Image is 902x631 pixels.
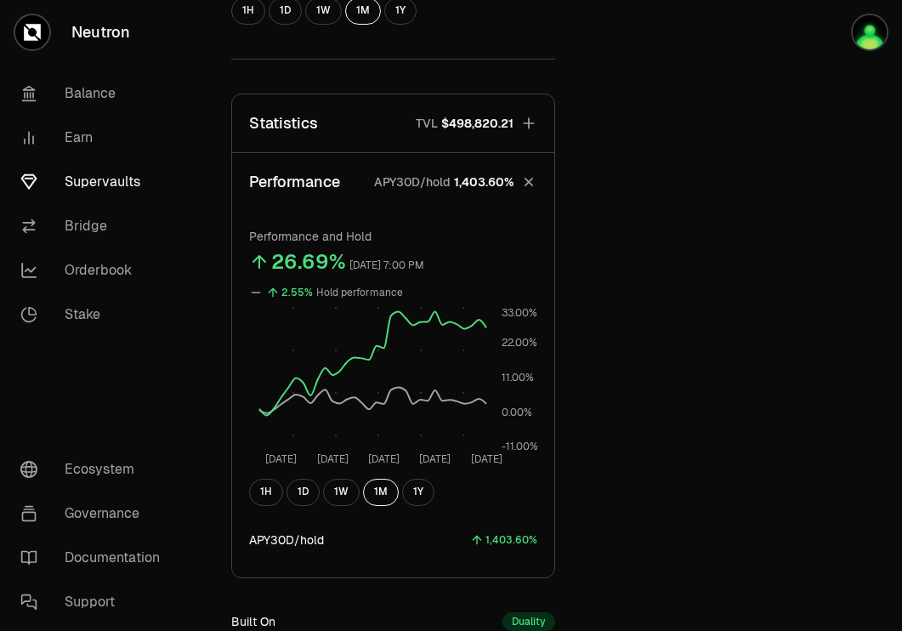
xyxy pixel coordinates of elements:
[363,479,399,506] button: 1M
[441,115,513,132] span: $498,820.21
[317,452,349,465] tspan: [DATE]
[316,283,403,303] div: Hold performance
[502,305,537,319] tspan: 33.00%
[853,15,887,49] img: Atom Staking
[7,447,184,492] a: Ecosystem
[502,336,537,350] tspan: 22.00%
[7,204,184,248] a: Bridge
[7,248,184,293] a: Orderbook
[416,115,438,132] p: TVL
[232,211,554,577] div: PerformanceAPY30D/hold1,403.60%
[232,94,554,152] button: StatisticsTVL$498,820.21
[7,293,184,337] a: Stake
[249,170,340,194] p: Performance
[249,228,537,245] p: Performance and Hold
[265,452,297,465] tspan: [DATE]
[374,173,451,190] p: APY30D/hold
[7,160,184,204] a: Supervaults
[402,479,434,506] button: 1Y
[502,440,538,453] tspan: -11.00%
[249,479,283,506] button: 1H
[502,612,555,631] div: Duality
[7,580,184,624] a: Support
[454,173,513,190] span: 1,403.60%
[471,452,502,465] tspan: [DATE]
[502,405,532,418] tspan: 0.00%
[7,492,184,536] a: Governance
[502,370,534,384] tspan: 11.00%
[249,111,318,135] p: Statistics
[281,283,313,303] div: 2.55%
[349,256,424,276] div: [DATE] 7:00 PM
[368,452,400,465] tspan: [DATE]
[249,532,324,549] div: APY30D/hold
[485,531,537,550] div: 1,403.60%
[231,613,275,630] div: Built On
[7,71,184,116] a: Balance
[7,536,184,580] a: Documentation
[232,153,554,211] button: PerformanceAPY30D/hold1,403.60%
[419,452,451,465] tspan: [DATE]
[7,116,184,160] a: Earn
[271,248,346,276] div: 26.69%
[286,479,320,506] button: 1D
[323,479,360,506] button: 1W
